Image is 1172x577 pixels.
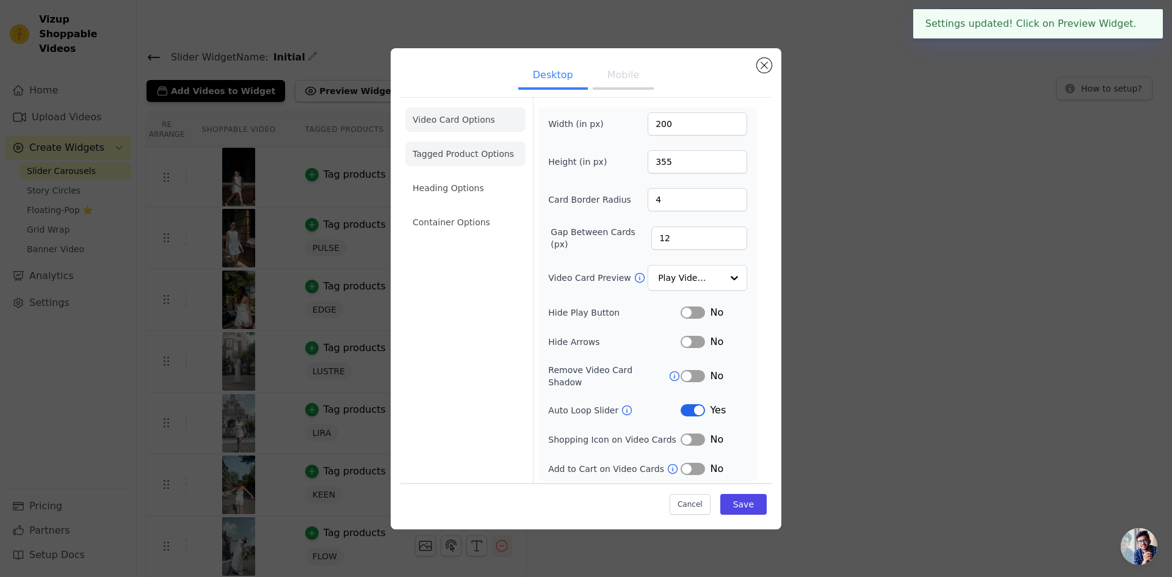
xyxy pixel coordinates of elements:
label: Card Border Radius [548,194,631,206]
label: Gap Between Cards (px) [551,226,651,250]
li: Container Options [405,210,526,234]
span: No [710,432,723,447]
li: Heading Options [405,176,526,200]
button: Close modal [757,58,772,73]
button: Close [1137,16,1151,31]
label: Remove Video Card Shadow [548,364,668,388]
label: Hide Arrows [548,336,681,348]
label: Height (in px) [548,156,615,168]
label: Hide Play Button [548,307,681,319]
label: Width (in px) [548,118,615,130]
li: Tagged Product Options [405,142,526,166]
label: Add to Cart on Video Cards [548,463,667,475]
label: Video Card Preview [548,272,633,284]
button: Mobile [593,63,654,90]
li: Video Card Options [405,107,526,132]
span: No [710,305,723,320]
div: Settings updated! Click on Preview Widget. [913,9,1163,38]
button: Cancel [670,494,711,515]
label: Auto Loop Slider [548,404,621,416]
span: No [710,462,723,476]
span: No [710,369,723,383]
button: Desktop [518,63,588,90]
label: Shopping Icon on Video Cards [548,434,681,446]
div: Open chat [1121,528,1157,565]
span: Yes [710,403,726,418]
span: No [710,335,723,349]
button: Save [720,494,767,515]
